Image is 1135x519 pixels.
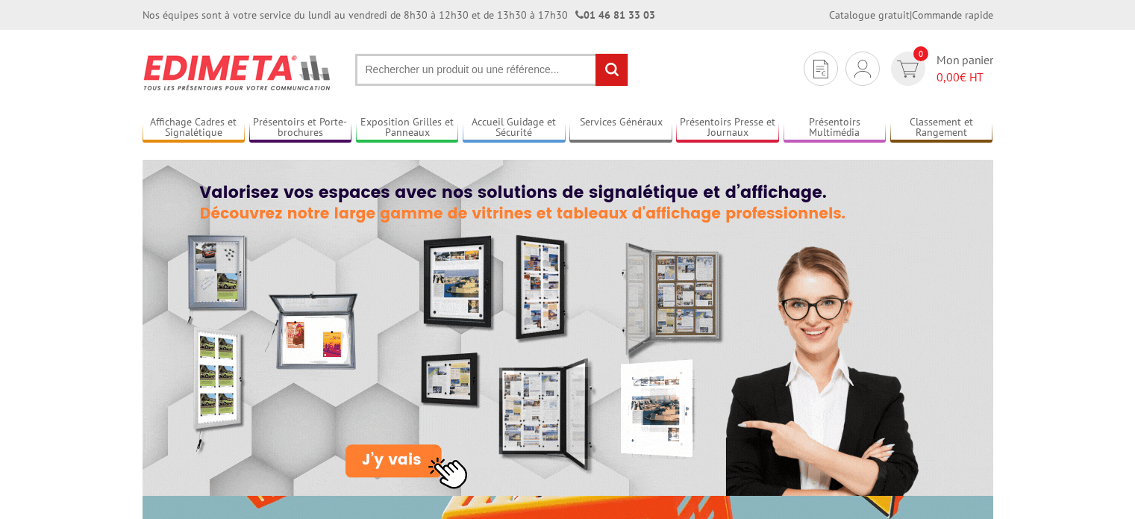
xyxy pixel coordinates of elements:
[829,8,910,22] a: Catalogue gratuit
[143,7,655,22] div: Nos équipes sont à votre service du lundi au vendredi de 8h30 à 12h30 et de 13h30 à 17h30
[887,52,993,86] a: devis rapide 0 Mon panier 0,00€ HT
[676,116,779,140] a: Présentoirs Presse et Journaux
[249,116,352,140] a: Présentoirs et Porte-brochures
[143,116,246,140] a: Affichage Cadres et Signalétique
[854,60,871,78] img: devis rapide
[813,60,828,78] img: devis rapide
[937,69,993,86] span: € HT
[897,60,919,78] img: devis rapide
[913,46,928,61] span: 0
[937,69,960,84] span: 0,00
[569,116,672,140] a: Services Généraux
[356,116,459,140] a: Exposition Grilles et Panneaux
[829,7,993,22] div: |
[937,52,993,86] span: Mon panier
[575,8,655,22] strong: 01 46 81 33 03
[143,45,333,100] img: Présentoir, panneau, stand - Edimeta - PLV, affichage, mobilier bureau, entreprise
[784,116,887,140] a: Présentoirs Multimédia
[355,54,628,86] input: Rechercher un produit ou une référence...
[890,116,993,140] a: Classement et Rangement
[912,8,993,22] a: Commande rapide
[463,116,566,140] a: Accueil Guidage et Sécurité
[595,54,628,86] input: rechercher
